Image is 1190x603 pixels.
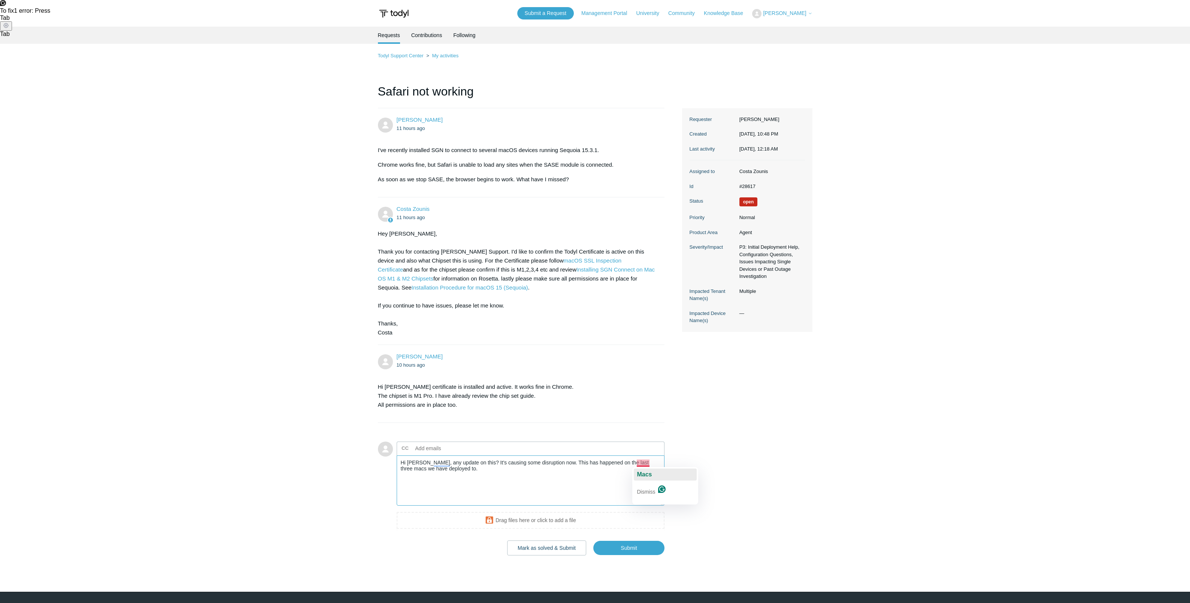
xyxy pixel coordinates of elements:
[378,382,657,409] p: Hi [PERSON_NAME] certificate is installed and active. It works fine in Chrome. The chipset is M1 ...
[397,206,430,212] a: Costa Zounis
[378,175,657,184] p: As soon as we stop SASE, the browser begins to work. What have I missed?
[736,229,805,236] dd: Agent
[412,443,493,454] input: Add emails
[378,160,657,169] p: Chrome works fine, but Safari is unable to load any sites when the SASE module is connected.
[690,288,736,302] dt: Impacted Tenant Name(s)
[378,82,665,108] h1: Safari not working
[432,53,458,58] a: My activities
[378,146,657,155] p: I've recently installed SGN to connect to several macOS devices running Sequoia 15.3.1.
[690,183,736,190] dt: Id
[402,443,409,454] label: CC
[736,243,805,280] dd: P3: Initial Deployment Help, Configuration Questions, Issues Impacting Single Devices or Past Out...
[736,310,805,317] dd: —
[736,116,805,123] dd: [PERSON_NAME]
[412,284,528,291] a: Installation Procedure for macOS 15 (Sequoia)
[690,130,736,138] dt: Created
[690,197,736,205] dt: Status
[593,541,664,555] input: Submit
[397,362,425,368] time: 10/03/2025, 00:18
[739,131,778,137] time: 10/02/2025, 22:48
[736,168,805,175] dd: Costa Zounis
[736,288,805,295] dd: Multiple
[739,197,758,206] span: We are working on a response for you
[378,266,655,282] a: Installing SGN Connect on Mac OS M1 & M2 Chipsets
[690,145,736,153] dt: Last activity
[690,229,736,236] dt: Product Area
[397,353,443,360] a: [PERSON_NAME]
[397,116,443,123] span: Greg Chapman
[378,257,622,273] a: macOS SSL Inspection Certificate
[736,214,805,221] dd: Normal
[397,116,443,123] a: [PERSON_NAME]
[739,146,778,152] time: 10/03/2025, 00:18
[507,540,586,555] button: Mark as solved & Submit
[397,455,665,506] textarea: To enrich screen reader interactions, please activate Accessibility in Grammarly extension settings
[690,116,736,123] dt: Requester
[690,168,736,175] dt: Assigned to
[378,53,424,58] a: Todyl Support Center
[425,53,458,58] li: My activities
[378,229,657,337] div: Hey [PERSON_NAME], Thank you for contacting [PERSON_NAME] Support. I'd like to confirm the Todyl ...
[736,183,805,190] dd: #28617
[397,215,425,220] time: 10/02/2025, 22:54
[397,353,443,360] span: Greg Chapman
[397,125,425,131] time: 10/02/2025, 22:48
[690,243,736,251] dt: Severity/Impact
[378,53,425,58] li: Todyl Support Center
[690,214,736,221] dt: Priority
[690,310,736,324] dt: Impacted Device Name(s)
